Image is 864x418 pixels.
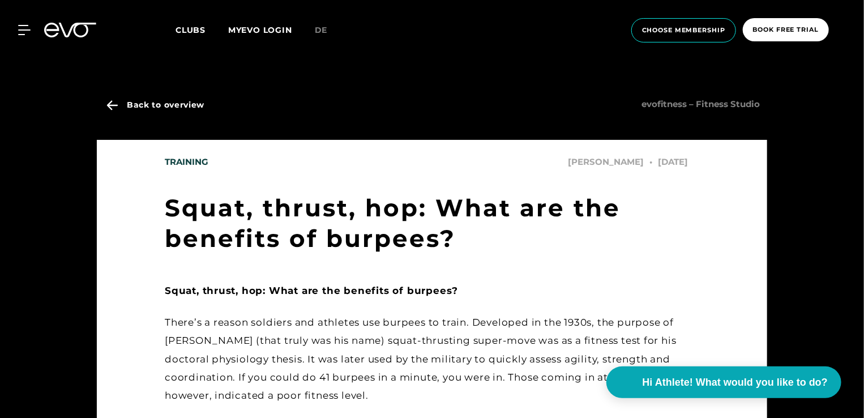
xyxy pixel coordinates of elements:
[228,25,292,35] a: MYEVO LOGIN
[315,24,341,37] a: de
[165,193,699,254] h1: Squat, thrust, hop: What are the benefits of burpees?
[753,25,819,35] span: book free trial
[628,18,739,42] a: choose membership
[634,91,767,140] span: evofitness – Fitness Studio
[165,156,208,169] span: Training
[165,285,458,296] strong: Squat, thrust, hop: What are the benefits of burpees?
[658,156,699,169] span: [DATE]
[165,313,699,404] div: There’s a reason soldiers and athletes use burpees to train. Developed in the 1930s, the purpose ...
[739,18,832,42] a: book free trial
[643,375,828,390] span: Hi Athlete! What would you like to do?
[176,24,228,35] a: Clubs
[315,25,328,35] span: de
[568,156,658,169] span: [PERSON_NAME]
[642,25,725,35] span: choose membership
[102,91,209,140] a: Back to overview
[176,25,206,35] span: Clubs
[606,366,841,398] button: Hi Athlete! What would you like to do?
[127,99,204,111] span: Back to overview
